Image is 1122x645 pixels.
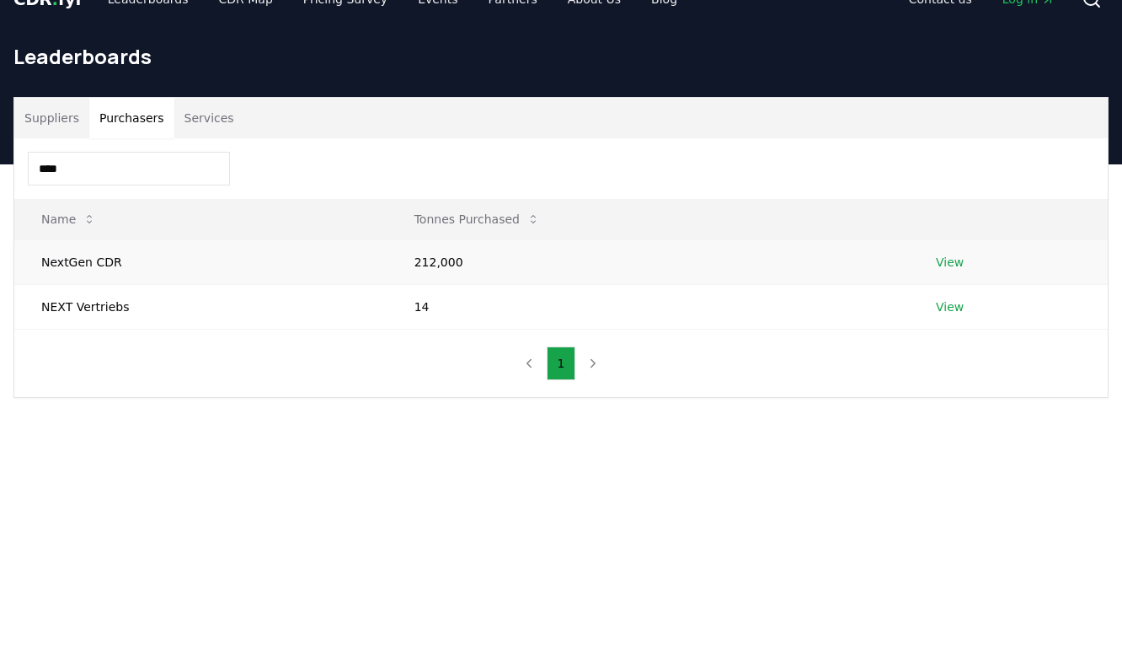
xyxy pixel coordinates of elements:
[28,202,110,236] button: Name
[936,298,964,315] a: View
[13,43,1109,70] h1: Leaderboards
[14,239,387,284] td: NextGen CDR
[547,347,576,380] button: 1
[89,98,174,138] button: Purchasers
[174,98,244,138] button: Services
[936,254,964,271] a: View
[14,284,387,329] td: NEXT Vertriebs
[387,239,909,284] td: 212,000
[14,98,89,138] button: Suppliers
[401,202,553,236] button: Tonnes Purchased
[387,284,909,329] td: 14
